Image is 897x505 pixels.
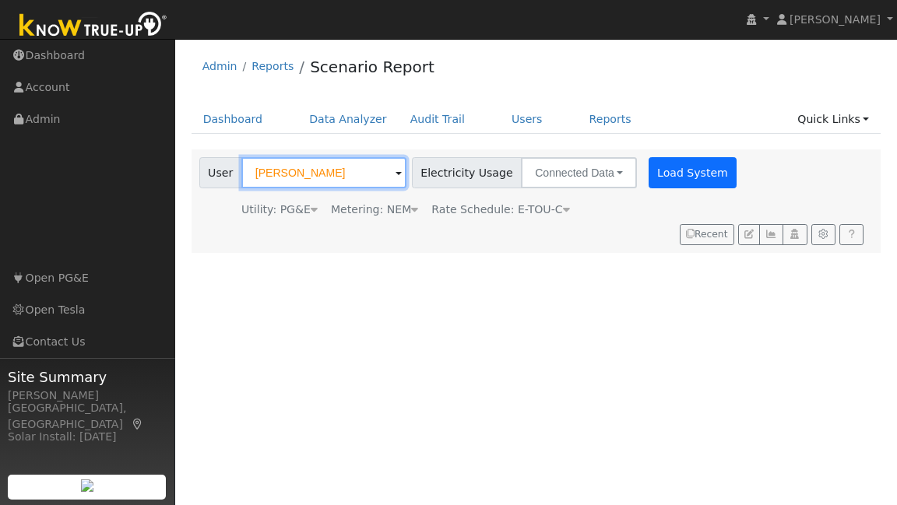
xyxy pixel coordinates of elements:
div: Solar Install: [DATE] [8,429,167,445]
button: Connected Data [521,157,637,188]
a: Help Link [839,224,864,246]
button: Login As [783,224,807,246]
a: Reports [578,105,643,134]
span: Electricity Usage [412,157,522,188]
span: Alias: H2ETOUCN [431,203,569,216]
a: Quick Links [786,105,881,134]
input: Select a User [241,157,406,188]
a: Data Analyzer [297,105,399,134]
a: Reports [252,60,294,72]
a: Dashboard [192,105,275,134]
button: Load System [649,157,737,188]
button: Multi-Series Graph [759,224,783,246]
span: [PERSON_NAME] [790,13,881,26]
button: Settings [811,224,835,246]
div: [GEOGRAPHIC_DATA], [GEOGRAPHIC_DATA] [8,400,167,433]
a: Users [500,105,554,134]
a: Admin [202,60,237,72]
a: Audit Trail [399,105,477,134]
button: Edit User [738,224,760,246]
img: Know True-Up [12,9,175,44]
span: Site Summary [8,366,167,388]
div: Utility: PG&E [241,202,318,218]
div: [PERSON_NAME] [8,388,167,404]
div: Metering: NEM [331,202,418,218]
a: Scenario Report [310,58,434,76]
button: Recent [680,224,734,246]
span: User [199,157,242,188]
a: Map [131,418,145,430]
img: retrieve [81,479,93,492]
